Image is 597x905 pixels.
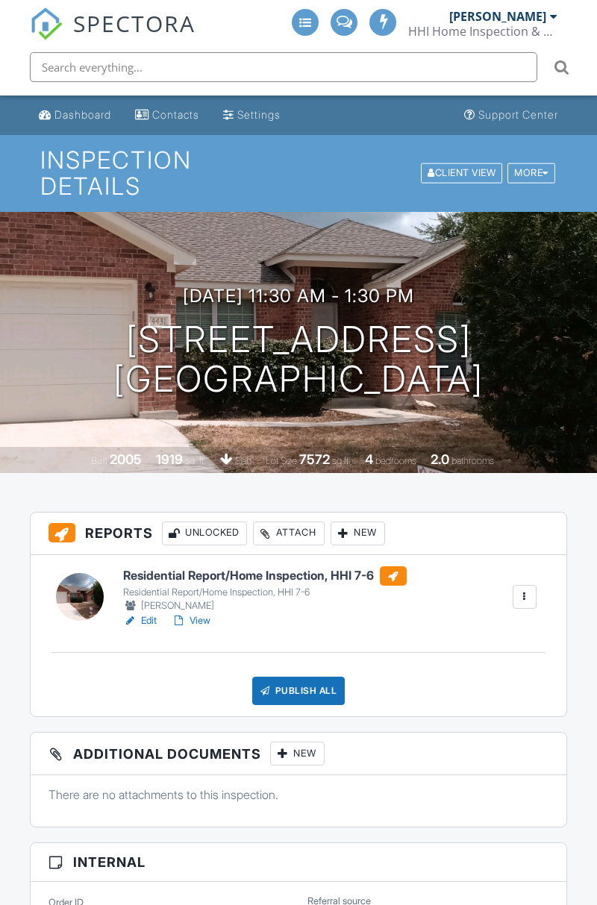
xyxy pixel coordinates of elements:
h3: Internal [31,843,566,882]
div: New [331,522,385,545]
div: New [270,742,325,765]
div: Contacts [152,108,199,121]
div: More [507,163,555,184]
a: Edit [123,613,157,628]
div: 2005 [110,451,142,467]
div: Unlocked [162,522,247,545]
a: Dashboard [33,101,117,129]
a: Settings [217,101,287,129]
input: Search everything... [30,52,537,82]
a: Client View [419,167,506,178]
a: SPECTORA [30,20,196,51]
h3: [DATE] 11:30 am - 1:30 pm [183,286,414,306]
div: [PERSON_NAME] [123,598,407,613]
h6: Residential Report/Home Inspection, HHI 7-6 [123,566,407,586]
div: Settings [237,108,281,121]
div: Publish All [252,677,346,705]
span: sq.ft. [332,455,351,466]
div: [PERSON_NAME] [449,9,546,24]
div: 1919 [156,451,183,467]
div: 2.0 [431,451,449,467]
a: View [172,613,210,628]
a: Support Center [458,101,564,129]
div: Dashboard [54,108,111,121]
span: bathrooms [451,455,494,466]
div: 4 [365,451,373,467]
div: Residential Report/Home Inspection, HHI 7-6 [123,586,407,598]
span: sq. ft. [185,455,206,466]
div: Support Center [478,108,558,121]
div: HHI Home Inspection & Pest Control [408,24,557,39]
div: 7572 [299,451,330,467]
h3: Additional Documents [31,733,566,775]
p: There are no attachments to this inspection. [49,786,548,803]
span: Built [91,455,107,466]
div: Client View [421,163,502,184]
h3: Reports [31,513,566,555]
h1: [STREET_ADDRESS] [GEOGRAPHIC_DATA] [113,320,484,399]
img: The Best Home Inspection Software - Spectora [30,7,63,40]
a: Residential Report/Home Inspection, HHI 7-6 Residential Report/Home Inspection, HHI 7-6 [PERSON_N... [123,566,407,614]
div: Attach [253,522,325,545]
span: SPECTORA [73,7,196,39]
a: Contacts [129,101,205,129]
span: slab [235,455,251,466]
span: Lot Size [266,455,297,466]
span: bedrooms [375,455,416,466]
h1: Inspection Details [40,147,556,199]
